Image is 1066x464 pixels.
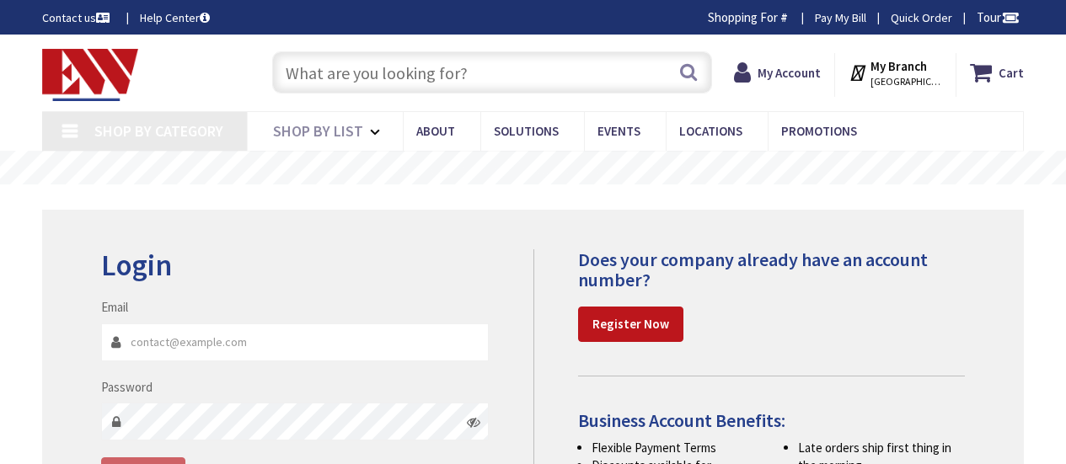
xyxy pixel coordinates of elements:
[94,121,223,141] span: Shop By Category
[273,121,363,141] span: Shop By List
[578,249,965,290] h4: Does your company already have an account number?
[849,57,942,88] div: My Branch [GEOGRAPHIC_DATA], [GEOGRAPHIC_DATA]
[999,57,1024,88] strong: Cart
[42,9,113,26] a: Contact us
[467,415,480,429] i: Click here to show/hide password
[734,57,821,88] a: My Account
[977,9,1020,25] span: Tour
[815,9,866,26] a: Pay My Bill
[101,378,153,396] label: Password
[272,51,712,93] input: What are you looking for?
[42,49,138,101] img: Electrical Wholesalers, Inc.
[592,439,758,456] li: Flexible Payment Terms
[416,123,455,139] span: About
[780,9,788,25] strong: #
[592,316,669,332] strong: Register Now
[679,123,742,139] span: Locations
[597,123,640,139] span: Events
[494,123,559,139] span: Solutions
[708,9,778,25] span: Shopping For
[781,123,857,139] span: Promotions
[758,65,821,81] strong: My Account
[970,57,1024,88] a: Cart
[379,159,688,178] rs-layer: Free Same Day Pickup at 19 Locations
[891,9,952,26] a: Quick Order
[578,410,965,430] h4: Business Account Benefits:
[140,9,210,26] a: Help Center
[101,249,489,282] h2: Login
[870,75,942,88] span: [GEOGRAPHIC_DATA], [GEOGRAPHIC_DATA]
[870,58,927,74] strong: My Branch
[101,323,489,361] input: Email
[578,307,683,342] a: Register Now
[101,298,128,316] label: Email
